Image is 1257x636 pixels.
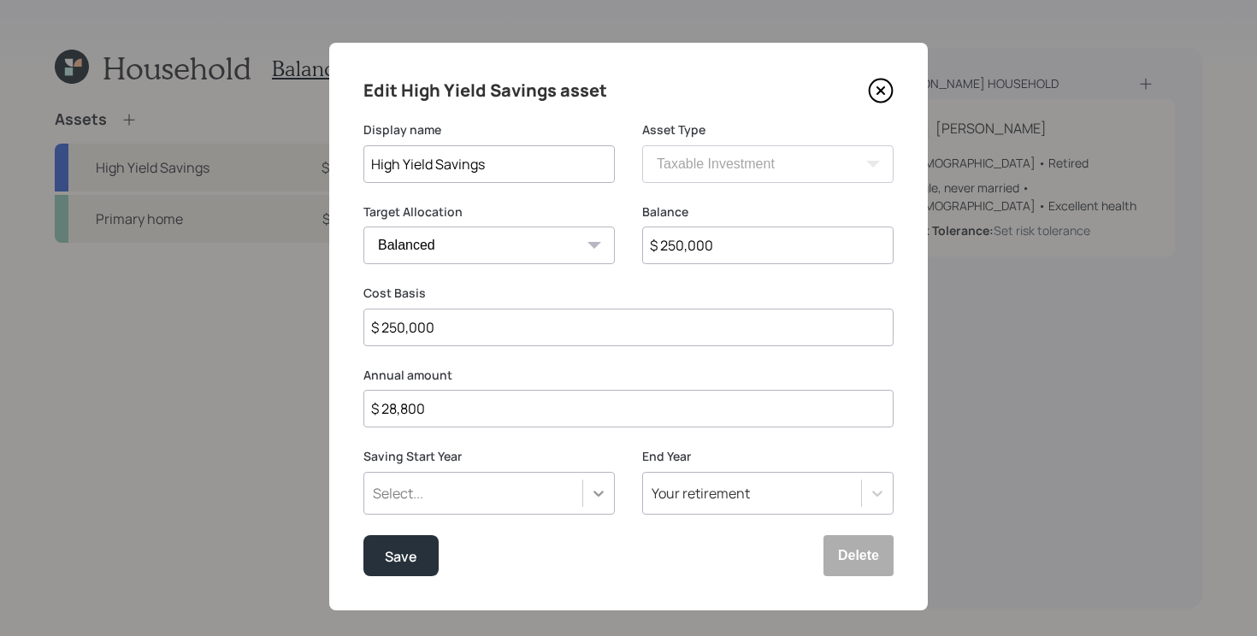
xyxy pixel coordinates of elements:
div: Select... [373,484,423,503]
label: Cost Basis [363,285,894,302]
label: End Year [642,448,894,465]
label: Saving Start Year [363,448,615,465]
label: Asset Type [642,121,894,138]
label: Annual amount [363,367,894,384]
label: Balance [642,203,894,221]
button: Save [363,535,439,576]
div: Your retirement [652,484,750,503]
div: Save [385,545,417,568]
label: Display name [363,121,615,138]
button: Delete [823,535,894,576]
h4: Edit High Yield Savings asset [363,77,607,104]
label: Target Allocation [363,203,615,221]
